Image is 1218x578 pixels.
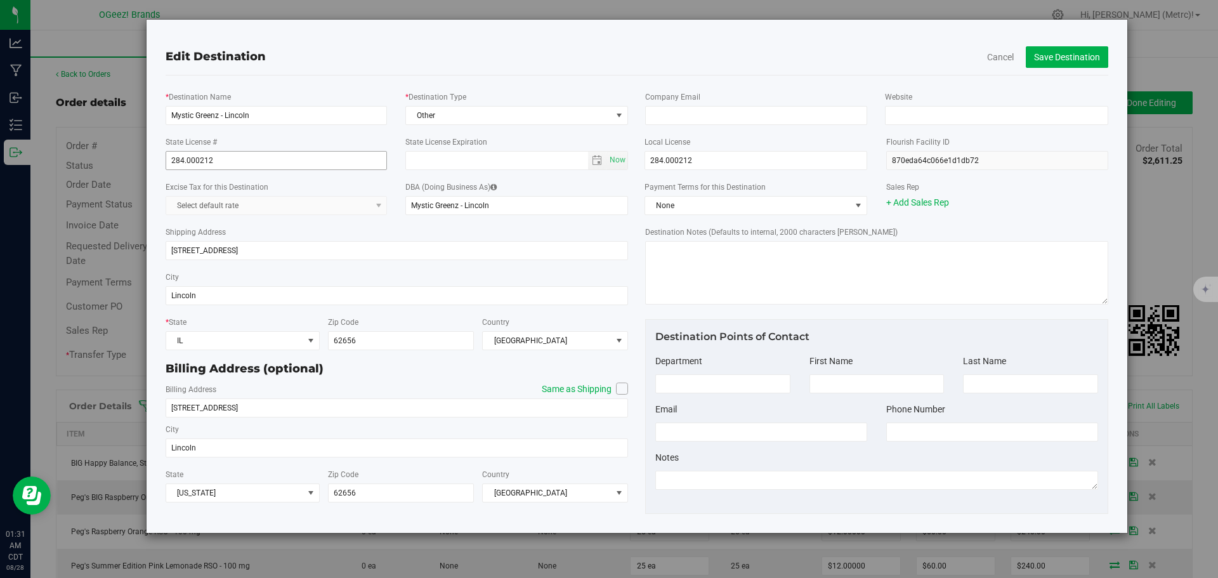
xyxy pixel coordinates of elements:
[987,51,1014,63] button: Cancel
[166,424,179,435] label: City
[529,383,628,396] label: Same as Shipping
[166,317,187,328] label: State
[483,484,612,502] span: [GEOGRAPHIC_DATA]
[886,404,945,414] span: Phone Number
[483,332,612,350] span: [GEOGRAPHIC_DATA]
[405,91,466,103] label: Destination Type
[166,360,629,378] div: Billing Address (optional)
[886,181,919,193] label: Sales Rep
[406,107,612,124] span: Other
[166,469,183,480] label: State
[166,91,231,103] label: Destination Name
[612,107,627,124] span: select
[606,152,627,169] span: select
[482,469,509,480] label: Country
[166,227,226,238] label: Shipping Address
[645,136,690,148] label: Local License
[166,48,1108,65] div: Edit Destination
[886,197,949,207] a: + Add Sales Rep
[405,181,497,193] label: DBA (Doing Business As)
[1026,46,1108,68] button: Save Destination
[490,183,497,191] i: DBA is the name that will appear in destination selectors and in grids. If left blank, it will be...
[886,423,1098,442] input: Format: (999) 999-9999
[886,136,950,148] label: Flourish Facility ID
[405,136,487,148] label: State License Expiration
[645,227,898,238] label: Destination Notes (Defaults to internal, 2000 characters [PERSON_NAME])
[482,317,509,328] label: Country
[166,181,268,193] label: Excise Tax for this Destination
[645,181,867,193] label: Payment Terms for this Destination
[166,272,179,283] label: City
[328,469,358,480] label: Zip Code
[166,136,217,148] label: State License #
[588,152,606,169] span: select
[645,197,851,214] span: None
[963,356,1006,366] span: Last Name
[655,452,679,463] span: Notes
[809,356,853,366] span: First Name
[607,151,629,169] span: Set Current date
[166,484,303,502] span: [US_STATE]
[166,332,303,350] span: IL
[328,317,358,328] label: Zip Code
[166,384,216,395] label: Billing Address
[885,91,912,103] label: Website
[13,476,51,515] iframe: Resource center
[655,356,702,366] span: Department
[655,331,809,343] span: Destination Points of Contact
[645,91,700,103] label: Company Email
[655,404,677,414] span: Email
